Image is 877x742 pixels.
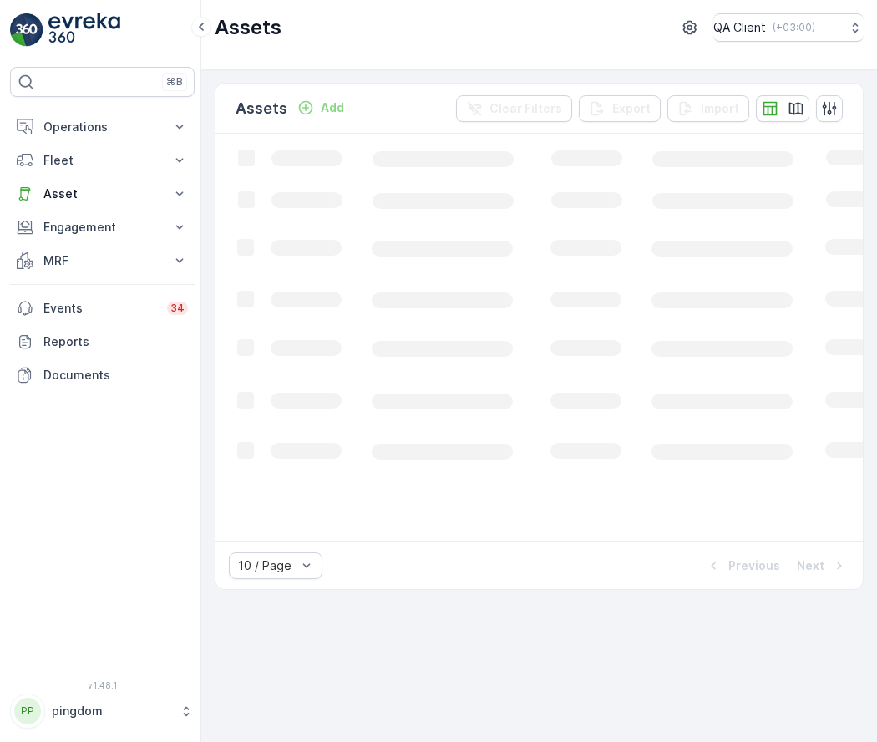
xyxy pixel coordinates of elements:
[166,75,183,89] p: ⌘B
[10,325,195,358] a: Reports
[236,97,287,120] p: Assets
[713,13,864,42] button: QA Client(+03:00)
[43,119,161,135] p: Operations
[43,333,188,350] p: Reports
[795,556,849,576] button: Next
[291,98,351,118] button: Add
[10,358,195,392] a: Documents
[43,185,161,202] p: Asset
[48,13,120,47] img: logo_light-DOdMpM7g.png
[456,95,572,122] button: Clear Filters
[43,219,161,236] p: Engagement
[215,14,281,41] p: Assets
[579,95,661,122] button: Export
[10,680,195,690] span: v 1.48.1
[43,367,188,384] p: Documents
[10,244,195,277] button: MRF
[43,300,157,317] p: Events
[14,698,41,724] div: PP
[489,100,562,117] p: Clear Filters
[43,152,161,169] p: Fleet
[728,557,780,574] p: Previous
[701,100,739,117] p: Import
[713,19,766,36] p: QA Client
[10,110,195,144] button: Operations
[10,177,195,211] button: Asset
[10,211,195,244] button: Engagement
[321,99,344,116] p: Add
[170,302,185,315] p: 34
[797,557,824,574] p: Next
[10,13,43,47] img: logo
[667,95,749,122] button: Import
[10,694,195,729] button: PPpingdom
[612,100,651,117] p: Export
[773,21,815,34] p: ( +03:00 )
[43,252,161,269] p: MRF
[703,556,782,576] button: Previous
[10,144,195,177] button: Fleet
[10,292,195,325] a: Events34
[52,703,171,719] p: pingdom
